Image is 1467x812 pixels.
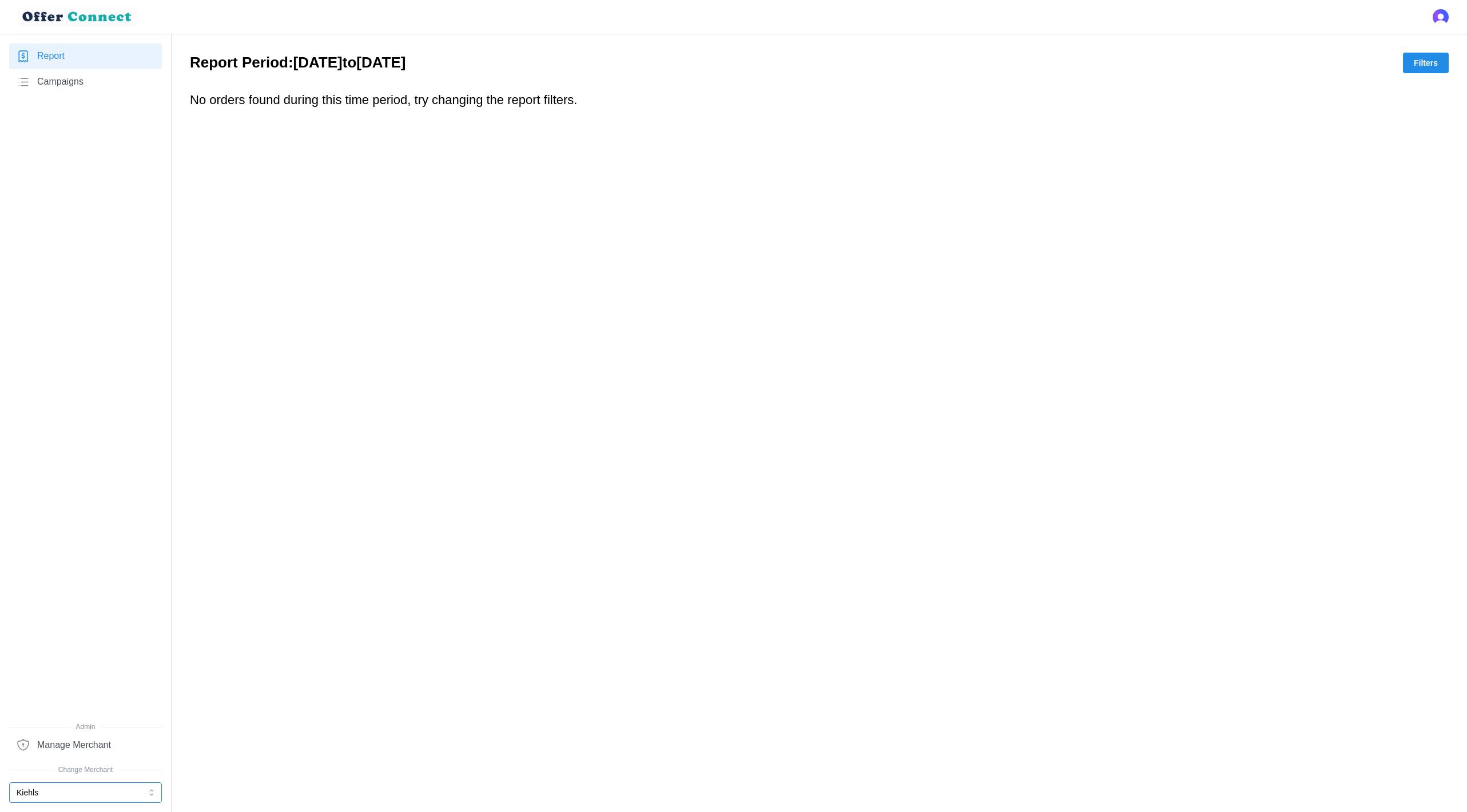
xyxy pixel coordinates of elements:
[1433,9,1449,25] button: Open user button
[9,732,162,758] a: Manage Merchant
[9,782,162,803] button: Kiehls
[9,69,162,95] a: Campaigns
[190,53,405,73] h2: Report Period: [DATE] to [DATE]
[1414,53,1438,73] span: Filters
[18,7,137,27] img: loyalBe Logo
[9,43,162,69] a: Report
[9,765,162,775] span: Change Merchant
[37,738,111,753] span: Manage Merchant
[9,722,162,733] span: Admin
[190,91,1449,109] h3: No orders found during this time period, try changing the report filters.
[1433,9,1449,25] img: 's logo
[1403,53,1449,73] button: Filters
[37,75,84,89] span: Campaigns
[37,49,65,63] span: Report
